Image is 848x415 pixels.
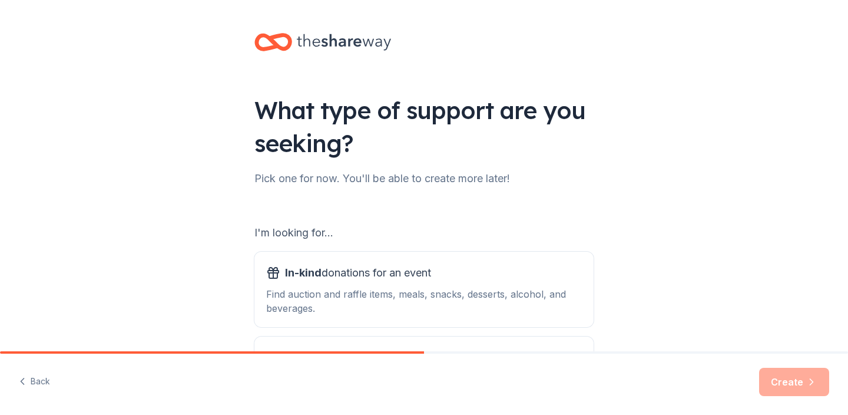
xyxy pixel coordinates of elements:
[254,252,594,327] button: In-kinddonations for an eventFind auction and raffle items, meals, snacks, desserts, alcohol, and...
[266,287,582,315] div: Find auction and raffle items, meals, snacks, desserts, alcohol, and beverages.
[19,370,50,394] button: Back
[254,337,594,412] button: Grantsfor my nonprofitsFind grants for projects & programming, general operations, capital, schol...
[285,348,405,367] span: for my nonprofits
[285,266,322,279] span: In-kind
[254,223,594,242] div: I'm looking for...
[285,264,431,282] span: donations for an event
[254,169,594,188] div: Pick one for now. You'll be able to create more later!
[254,94,594,160] div: What type of support are you seeking?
